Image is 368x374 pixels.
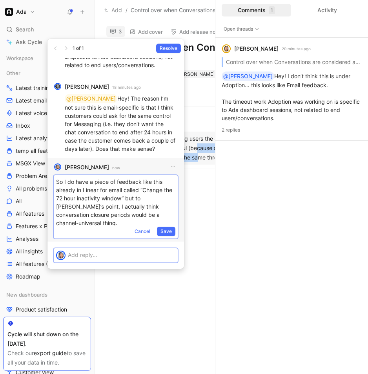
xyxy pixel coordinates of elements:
strong: [PERSON_NAME] [65,82,109,92]
img: avatar [55,84,60,89]
img: avatar [55,164,60,170]
span: Resolve [160,44,177,52]
button: Cancel [131,227,154,236]
button: Resolve [156,44,181,53]
img: avatar [57,251,65,259]
small: now [112,164,120,171]
span: Save [160,227,172,235]
span: Cancel [135,227,150,235]
strong: [PERSON_NAME] [65,163,109,172]
p: So I do have a piece of feedback like this already in Linear for email called “Change the 72 hour... [56,178,175,326]
p: Hey! The reason I’m not sure this is email-specific is that I think customers could ask for the s... [65,94,178,153]
small: 18 minutes ago [112,84,141,91]
div: @[PERSON_NAME] [66,94,116,103]
div: 1 of 1 [73,44,84,52]
button: Save [157,227,175,236]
